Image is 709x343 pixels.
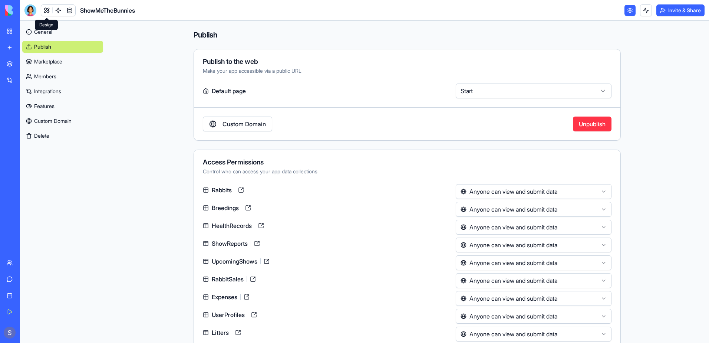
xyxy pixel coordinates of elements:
[209,186,235,195] span: Rabbits
[209,328,232,337] span: Litters
[22,85,103,97] a: Integrations
[36,9,74,17] p: Active 30m ago
[23,243,29,249] button: Emoji picker
[4,327,16,339] img: ACg8ocJg4p_dPqjhSL03u1SIVTGQdpy5AIiJU7nt3TQW-L-gyDNKzg=s96-c
[5,5,51,16] img: logo
[22,26,103,38] a: General
[21,4,33,16] img: Profile image for Michal
[203,84,453,98] label: Default page
[209,310,248,319] span: UserProfiles
[209,293,240,301] span: Expenses
[209,239,251,248] span: ShowReports
[80,6,135,15] span: ShowMeTheBunnies
[22,130,103,142] button: Delete
[209,275,247,284] span: RabbitSales
[5,3,19,17] button: go back
[203,168,611,175] div: Control who can access your app data collections
[203,67,611,75] div: Make your app accessible via a public URL
[116,3,130,17] button: Home
[35,243,41,249] button: Gif picker
[6,228,142,240] textarea: Message…
[22,71,103,82] a: Members
[203,159,611,166] div: Access Permissions
[22,56,103,68] a: Marketplace
[127,240,139,252] button: Send a message…
[36,4,84,9] h1: [PERSON_NAME]
[47,243,53,249] button: Start recording
[194,30,621,40] h4: Publish
[22,115,103,127] a: Custom Domain
[12,115,116,130] div: Then, choose the next tier from there. ​
[209,257,260,266] span: UpcomingShows
[203,117,272,131] a: Custom Domain
[35,20,58,30] div: Design
[22,100,103,112] a: Features
[656,4,705,16] button: Invite & Share
[209,203,242,212] span: Breedings
[209,221,255,230] span: HealthRecords
[11,243,17,249] button: Upload attachment
[203,58,611,65] div: Publish to the web
[22,41,103,53] a: Publish
[573,117,611,131] button: Unpublish
[130,3,144,16] div: Close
